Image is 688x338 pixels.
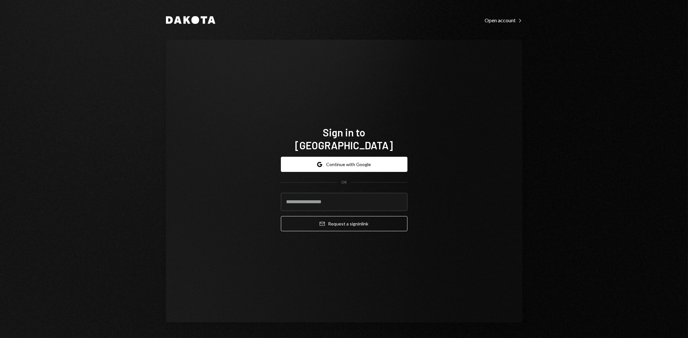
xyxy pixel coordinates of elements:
a: Open account [485,16,522,24]
div: OR [341,180,347,185]
button: Continue with Google [281,157,407,172]
div: Open account [485,17,522,24]
button: Request a signinlink [281,216,407,231]
h1: Sign in to [GEOGRAPHIC_DATA] [281,126,407,152]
